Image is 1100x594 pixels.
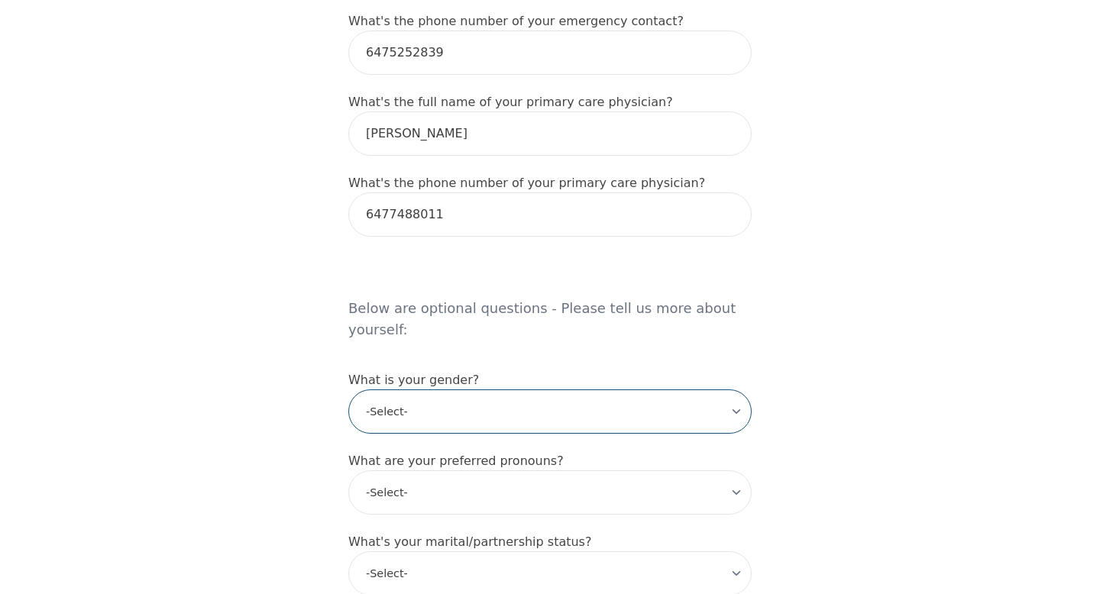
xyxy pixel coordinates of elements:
label: What's the full name of your primary care physician? [348,95,673,109]
label: What's your marital/partnership status? [348,534,591,549]
label: What is your gender? [348,373,479,387]
h5: Below are optional questions - Please tell us more about yourself: [348,255,752,353]
label: What's the phone number of your emergency contact? [348,14,684,28]
label: What are your preferred pronouns? [348,454,564,468]
label: What's the phone number of your primary care physician? [348,176,705,190]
